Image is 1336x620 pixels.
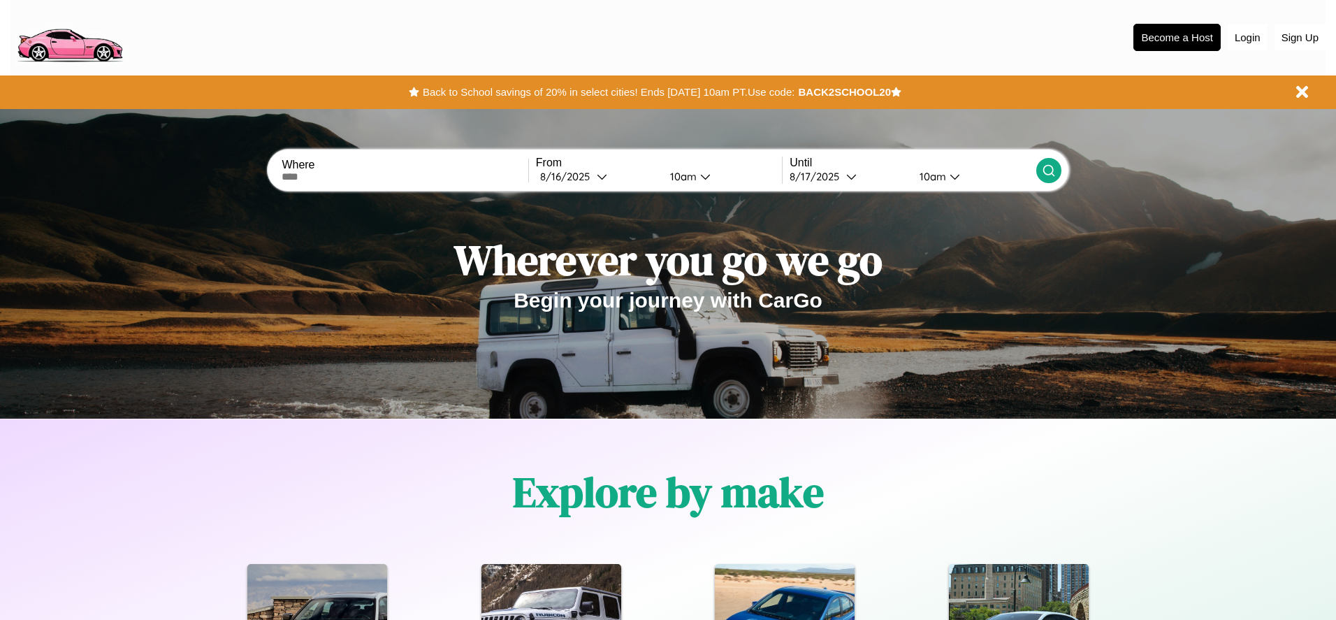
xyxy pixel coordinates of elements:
button: 10am [659,169,782,184]
h1: Explore by make [513,463,824,521]
label: From [536,157,782,169]
button: Back to School savings of 20% in select cities! Ends [DATE] 10am PT.Use code: [419,82,798,102]
button: Sign Up [1275,24,1326,50]
div: 8 / 16 / 2025 [540,170,597,183]
label: Where [282,159,528,171]
button: Become a Host [1133,24,1221,51]
label: Until [790,157,1036,169]
div: 8 / 17 / 2025 [790,170,846,183]
div: 10am [913,170,950,183]
button: 8/16/2025 [536,169,659,184]
button: 10am [908,169,1036,184]
img: logo [10,7,129,66]
button: Login [1228,24,1268,50]
b: BACK2SCHOOL20 [798,86,891,98]
div: 10am [663,170,700,183]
